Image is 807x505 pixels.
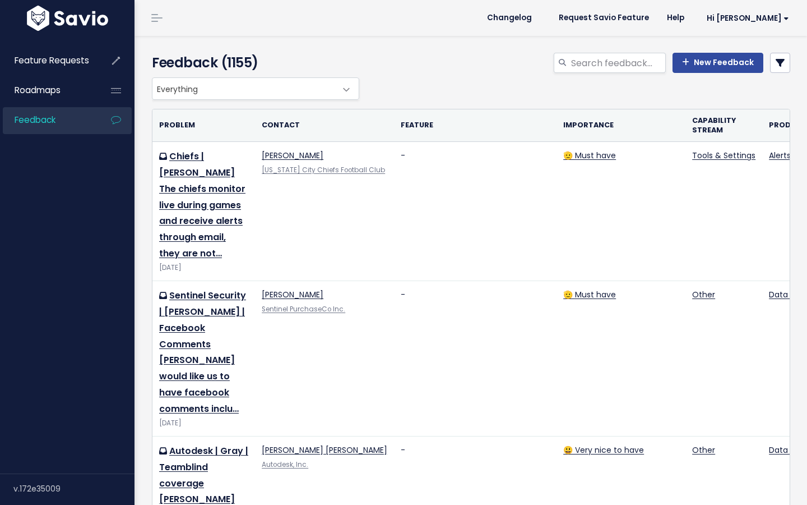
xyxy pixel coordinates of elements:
[672,53,763,73] a: New Feedback
[394,142,556,281] td: -
[262,289,323,300] a: [PERSON_NAME]
[3,77,93,103] a: Roadmaps
[159,417,248,429] div: [DATE]
[13,474,134,503] div: v.172e35009
[152,109,255,142] th: Problem
[692,444,715,456] a: Other
[15,84,61,96] span: Roadmaps
[769,150,791,161] a: Alerts
[685,109,762,142] th: Capability stream
[262,305,345,314] a: Sentinel PurchaseCo Inc.
[563,444,644,456] a: 😃 Very nice to have
[693,10,798,27] a: Hi [PERSON_NAME]
[262,460,308,469] a: Autodesk, Inc.
[159,150,245,260] a: Chiefs | [PERSON_NAME] The chiefs monitor live during games and receive alerts through email, the...
[152,78,336,99] span: Everything
[692,150,755,161] a: Tools & Settings
[24,6,111,31] img: logo-white.9d6f32f41409.svg
[570,53,666,73] input: Search feedback...
[159,262,248,274] div: [DATE]
[3,107,93,133] a: Feedback
[262,150,323,161] a: [PERSON_NAME]
[563,150,616,161] a: 🫡 Must have
[487,14,532,22] span: Changelog
[3,48,93,74] a: Feature Requests
[658,10,693,26] a: Help
[152,53,354,73] h4: Feedback (1155)
[15,54,89,66] span: Feature Requests
[394,281,556,437] td: -
[262,444,387,456] a: [PERSON_NAME] [PERSON_NAME]
[255,109,394,142] th: Contact
[15,114,55,126] span: Feedback
[152,77,359,100] span: Everything
[563,289,616,300] a: 🫡 Must have
[692,289,715,300] a: Other
[550,10,658,26] a: Request Savio Feature
[159,289,246,415] a: Sentinel Security | [PERSON_NAME] | Facebook Comments [PERSON_NAME] would like us to have faceboo...
[707,14,789,22] span: Hi [PERSON_NAME]
[394,109,556,142] th: Feature
[556,109,685,142] th: Importance
[262,166,385,175] a: [US_STATE] City Chiefs Football Club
